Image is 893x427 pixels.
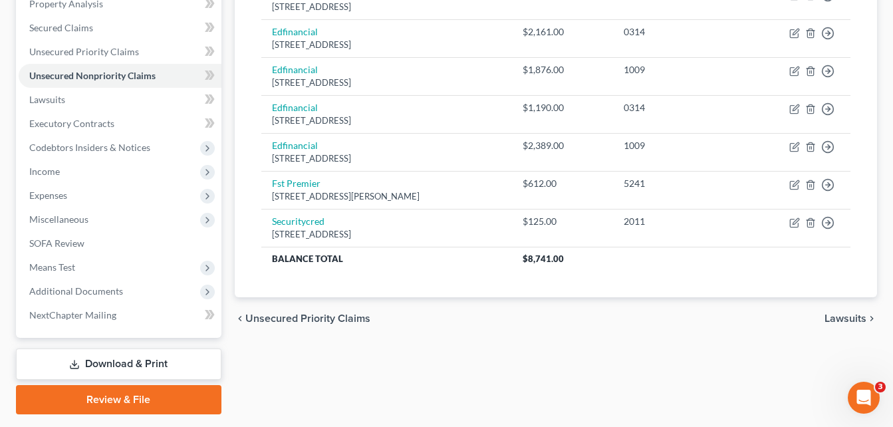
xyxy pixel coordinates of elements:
div: $2,389.00 [523,139,602,152]
a: Unsecured Priority Claims [19,40,221,64]
span: Secured Claims [29,22,93,33]
span: Executory Contracts [29,118,114,129]
div: [STREET_ADDRESS][PERSON_NAME] [272,190,502,203]
th: Balance Total [261,247,513,271]
div: 0314 [624,25,733,39]
span: Income [29,166,60,177]
a: Review & File [16,385,221,414]
a: Securitycred [272,215,324,227]
div: [STREET_ADDRESS] [272,76,502,89]
div: 5241 [624,177,733,190]
a: Edfinancial [272,102,318,113]
a: Executory Contracts [19,112,221,136]
div: [STREET_ADDRESS] [272,114,502,127]
span: Lawsuits [29,94,65,105]
span: Additional Documents [29,285,123,297]
div: 2011 [624,215,733,228]
div: $125.00 [523,215,602,228]
span: SOFA Review [29,237,84,249]
div: [STREET_ADDRESS] [272,152,502,165]
button: chevron_left Unsecured Priority Claims [235,313,370,324]
a: Edfinancial [272,64,318,75]
div: $1,876.00 [523,63,602,76]
a: Edfinancial [272,140,318,151]
span: Codebtors Insiders & Notices [29,142,150,153]
div: $2,161.00 [523,25,602,39]
a: Edfinancial [272,26,318,37]
div: 0314 [624,101,733,114]
i: chevron_right [866,313,877,324]
span: Unsecured Priority Claims [29,46,139,57]
span: 3 [875,382,886,392]
span: Expenses [29,190,67,201]
div: 1009 [624,63,733,76]
i: chevron_left [235,313,245,324]
a: NextChapter Mailing [19,303,221,327]
iframe: Intercom live chat [848,382,880,414]
a: Lawsuits [19,88,221,112]
span: Miscellaneous [29,213,88,225]
span: Means Test [29,261,75,273]
a: Download & Print [16,349,221,380]
a: Fst Premier [272,178,320,189]
a: Unsecured Nonpriority Claims [19,64,221,88]
div: $612.00 [523,177,602,190]
a: Secured Claims [19,16,221,40]
button: Lawsuits chevron_right [825,313,877,324]
span: $8,741.00 [523,253,564,264]
span: NextChapter Mailing [29,309,116,321]
div: [STREET_ADDRESS] [272,39,502,51]
div: [STREET_ADDRESS] [272,1,502,13]
div: [STREET_ADDRESS] [272,228,502,241]
div: 1009 [624,139,733,152]
span: Unsecured Priority Claims [245,313,370,324]
span: Lawsuits [825,313,866,324]
a: SOFA Review [19,231,221,255]
span: Unsecured Nonpriority Claims [29,70,156,81]
div: $1,190.00 [523,101,602,114]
